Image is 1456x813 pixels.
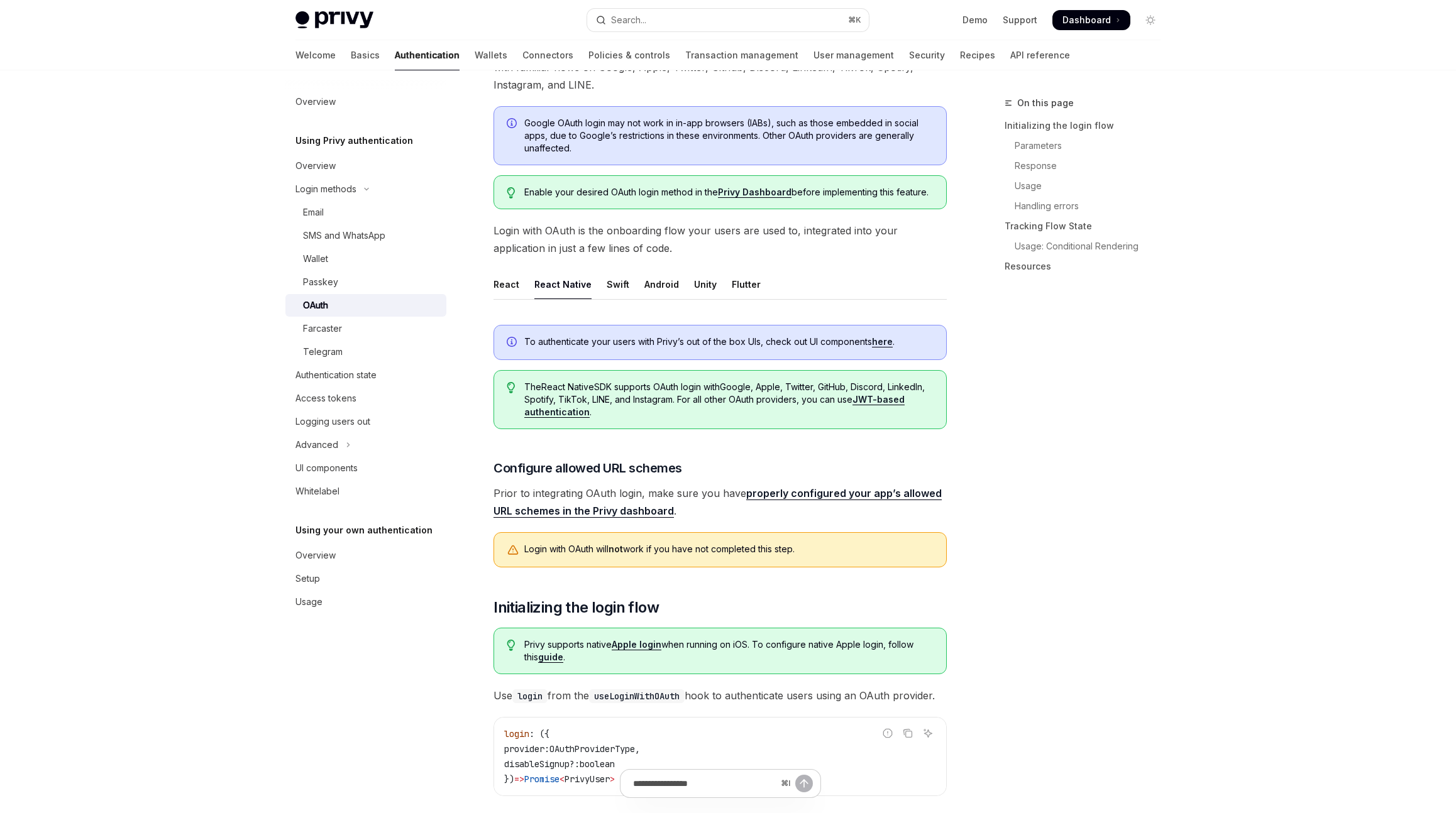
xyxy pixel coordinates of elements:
div: Passkey [303,275,338,290]
div: Authentication state [295,368,377,383]
a: Parameters [1005,136,1171,156]
div: Logging users out [295,414,370,429]
h5: Using your own authentication [295,523,433,538]
a: Farcaster [285,317,446,340]
button: Ask AI [920,725,936,741]
a: Support [1003,14,1037,26]
div: Email [303,205,324,220]
span: : ({ [529,728,549,739]
a: Security [909,40,945,70]
a: Handling errors [1005,196,1171,216]
a: Setup [285,567,446,590]
a: User management [813,40,894,70]
a: Connectors [522,40,573,70]
a: Tracking Flow State [1005,216,1171,236]
a: Overview [285,155,446,177]
input: Ask a question... [633,770,776,797]
button: Copy the contents from the code block [900,725,916,741]
div: Android [644,270,679,299]
span: Privy supports native when running on iOS. To configure native Apple login, follow this . [524,638,934,663]
svg: Tip [507,187,516,199]
a: Policies & controls [588,40,670,70]
div: React [494,270,519,299]
a: Apple login [612,639,661,650]
div: Whitelabel [295,484,339,499]
a: OAuth [285,294,446,317]
code: login [512,689,548,703]
svg: Warning [507,544,519,557]
div: Overview [295,158,336,173]
div: Wallet [303,251,328,266]
a: Privy Dashboard [718,187,791,198]
a: Usage [285,591,446,613]
a: Usage [1005,176,1171,196]
span: On this page [1017,95,1074,111]
div: UI components [295,461,358,476]
a: here [872,336,893,347]
span: : [575,758,580,770]
a: Telegram [285,341,446,363]
svg: Info [507,337,519,349]
div: Overview [295,94,336,109]
button: Toggle Advanced section [285,434,446,456]
a: Wallet [285,248,446,270]
span: provider: [504,743,549,755]
span: , [635,743,640,755]
code: useLoginWithOAuth [589,689,685,703]
a: Email [285,201,446,224]
a: Resources [1005,256,1171,276]
a: Demo [962,14,988,26]
a: Access tokens [285,387,446,410]
span: Initializing the login flow [494,597,659,618]
a: guide [538,652,563,663]
button: Toggle dark mode [1140,10,1161,30]
button: Open search [587,9,869,31]
a: Passkey [285,271,446,293]
a: Response [1005,156,1171,176]
span: Configure allowed URL schemes [494,459,682,477]
div: Farcaster [303,321,342,336]
span: Prior to integrating OAuth login, make sure you have . [494,484,947,520]
div: Search... [611,13,646,28]
span: boolean [580,758,615,770]
a: UI components [285,457,446,479]
strong: not [609,543,623,554]
img: light logo [295,11,373,29]
div: SMS and WhatsApp [303,228,385,243]
span: Google OAuth login may not work in in-app browsers (IABs), such as those embedded in social apps,... [524,117,934,155]
a: Authentication state [285,364,446,386]
button: Report incorrect code [880,725,896,741]
a: Basics [351,40,380,70]
div: OAuth [303,298,328,313]
div: Access tokens [295,391,356,406]
a: Dashboard [1052,10,1130,30]
button: Send message [795,775,813,792]
div: Swift [607,270,629,299]
a: Welcome [295,40,336,70]
div: Login methods [295,182,356,197]
span: Dashboard [1062,14,1111,26]
span: The React Native SDK supports OAuth login with Google, Apple, Twitter, GitHub, Discord, LinkedIn,... [524,381,934,418]
div: Unity [694,270,717,299]
svg: Info [507,118,519,131]
a: Recipes [960,40,995,70]
svg: Tip [507,640,516,651]
a: Overview [285,90,446,113]
a: Overview [285,544,446,567]
span: ⌘ K [848,15,861,25]
a: Authentication [395,40,460,70]
a: Transaction management [685,40,798,70]
span: Enable your desired OAuth login method in the before implementing this feature. [524,186,934,199]
div: Telegram [303,344,343,359]
span: OAuthProviderType [549,743,635,755]
a: SMS and WhatsApp [285,224,446,247]
button: Toggle Login methods section [285,178,446,200]
a: Whitelabel [285,480,446,503]
span: Login with OAuth is the onboarding flow your users are used to, integrated into your application ... [494,222,947,257]
svg: Tip [507,382,516,393]
span: login [504,728,529,739]
a: Wallets [475,40,507,70]
div: React Native [534,270,592,299]
a: API reference [1010,40,1070,70]
a: Usage: Conditional Rendering [1005,236,1171,256]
